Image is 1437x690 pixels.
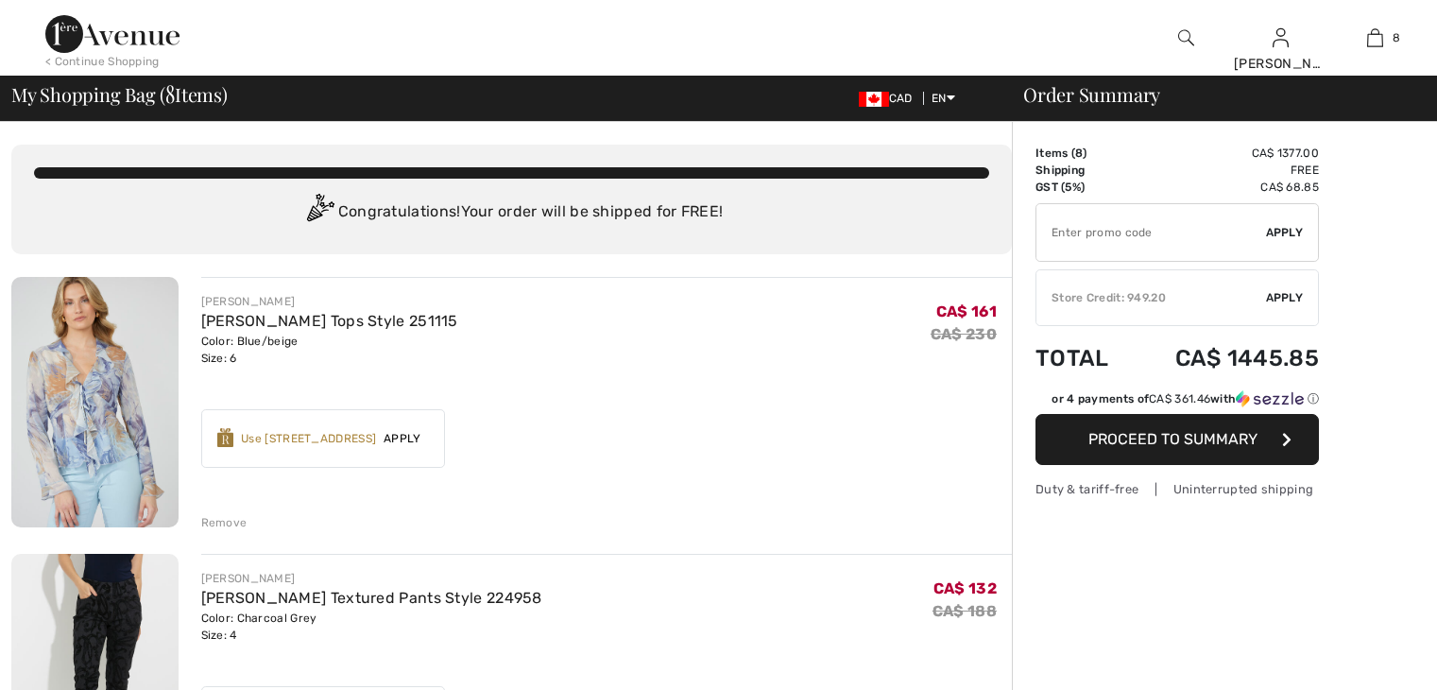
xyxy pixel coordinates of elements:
span: CA$ 361.46 [1149,392,1210,405]
a: Sign In [1273,28,1289,46]
span: 8 [1075,147,1083,160]
div: Order Summary [1001,85,1426,104]
span: Apply [1266,224,1304,241]
img: search the website [1178,26,1194,49]
div: or 4 payments of with [1052,390,1319,407]
div: Color: Charcoal Grey Size: 4 [201,610,542,644]
div: [PERSON_NAME] [1234,54,1326,74]
div: Store Credit: 949.20 [1036,289,1266,306]
div: Color: Blue/beige Size: 6 [201,333,458,367]
div: < Continue Shopping [45,53,160,70]
img: Congratulation2.svg [300,194,338,232]
img: Reward-Logo.svg [217,428,234,447]
span: CAD [859,92,920,105]
span: Proceed to Summary [1088,430,1257,448]
td: Items ( ) [1035,145,1131,162]
img: Sezzle [1236,390,1304,407]
td: CA$ 1377.00 [1131,145,1319,162]
input: Promo code [1036,204,1266,261]
td: CA$ 68.85 [1131,179,1319,196]
div: [PERSON_NAME] [201,570,542,587]
img: My Bag [1367,26,1383,49]
div: or 4 payments ofCA$ 361.46withSezzle Click to learn more about Sezzle [1035,390,1319,414]
span: 8 [1393,29,1400,46]
a: 8 [1328,26,1421,49]
s: CA$ 230 [931,325,997,343]
div: Use [STREET_ADDRESS] [241,430,376,447]
span: EN [932,92,955,105]
img: Canadian Dollar [859,92,889,107]
button: Proceed to Summary [1035,414,1319,465]
img: My Info [1273,26,1289,49]
span: My Shopping Bag ( Items) [11,85,228,104]
span: 8 [165,80,175,105]
div: [PERSON_NAME] [201,293,458,310]
span: CA$ 161 [936,302,997,320]
td: Shipping [1035,162,1131,179]
td: Total [1035,326,1131,390]
span: CA$ 132 [933,579,997,597]
a: [PERSON_NAME] Textured Pants Style 224958 [201,589,542,607]
td: Free [1131,162,1319,179]
a: [PERSON_NAME] Tops Style 251115 [201,312,458,330]
div: Congratulations! Your order will be shipped for FREE! [34,194,989,232]
s: CA$ 188 [932,602,997,620]
img: 1ère Avenue [45,15,180,53]
td: GST (5%) [1035,179,1131,196]
div: Remove [201,514,248,531]
span: Apply [376,430,429,447]
td: CA$ 1445.85 [1131,326,1319,390]
img: Frank Lyman Tops Style 251115 [11,277,179,527]
div: Duty & tariff-free | Uninterrupted shipping [1035,480,1319,498]
span: Apply [1266,289,1304,306]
